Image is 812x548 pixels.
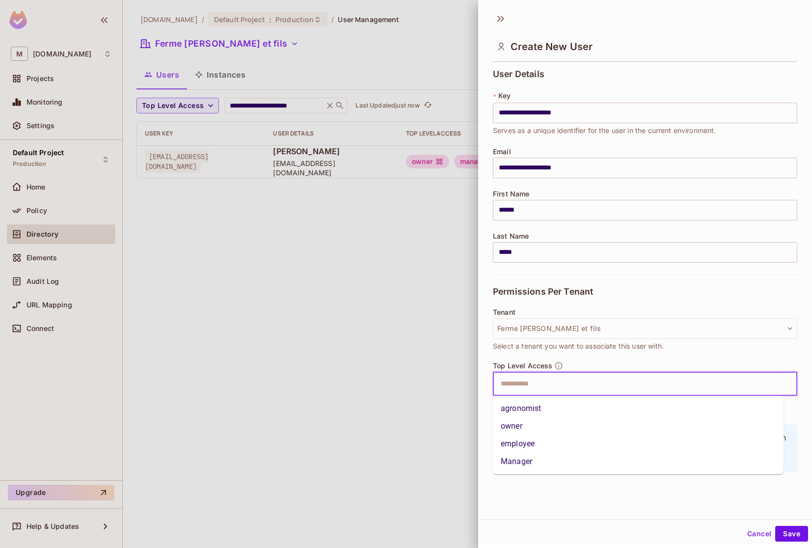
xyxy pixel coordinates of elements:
button: Close [792,383,794,384]
span: Permissions Per Tenant [493,287,593,297]
span: Key [498,92,511,100]
li: Manager [493,453,784,470]
span: Serves as a unique identifier for the user in the current environment. [493,125,716,136]
button: Cancel [743,526,775,542]
button: Ferme [PERSON_NAME] et fils [493,318,797,339]
span: Create New User [511,41,593,53]
span: Email [493,148,511,156]
li: employee [493,435,784,453]
span: Last Name [493,232,529,240]
span: Select a tenant you want to associate this user with. [493,341,664,352]
li: owner [493,417,784,435]
li: agronomist [493,400,784,417]
span: Tenant [493,308,515,316]
span: Top Level Access [493,362,552,370]
span: User Details [493,69,544,79]
button: Save [775,526,808,542]
span: First Name [493,190,530,198]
